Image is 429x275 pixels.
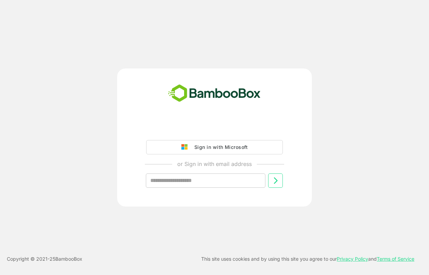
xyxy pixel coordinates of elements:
div: Sign in with Microsoft [191,143,248,152]
p: Copyright © 2021- 25 BambooBox [7,255,82,263]
button: Sign in with Microsoft [146,140,283,154]
p: or Sign in with email address [177,160,252,168]
p: This site uses cookies and by using this site you agree to our and [201,255,414,263]
a: Terms of Service [377,256,414,262]
img: google [181,144,191,150]
a: Privacy Policy [337,256,368,262]
img: bamboobox [164,82,264,105]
